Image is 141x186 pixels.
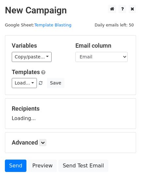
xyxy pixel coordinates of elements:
[12,78,37,88] a: Load...
[12,42,66,49] h5: Variables
[5,5,136,16] h2: New Campaign
[12,52,52,62] a: Copy/paste...
[34,23,71,27] a: Template Blasting
[92,22,136,29] span: Daily emails left: 50
[5,23,71,27] small: Google Sheet:
[75,42,129,49] h5: Email column
[12,105,129,112] h5: Recipients
[5,160,26,172] a: Send
[58,160,108,172] a: Send Test Email
[92,23,136,27] a: Daily emails left: 50
[28,160,57,172] a: Preview
[12,105,129,122] div: Loading...
[12,69,40,75] a: Templates
[12,139,129,146] h5: Advanced
[47,78,64,88] button: Save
